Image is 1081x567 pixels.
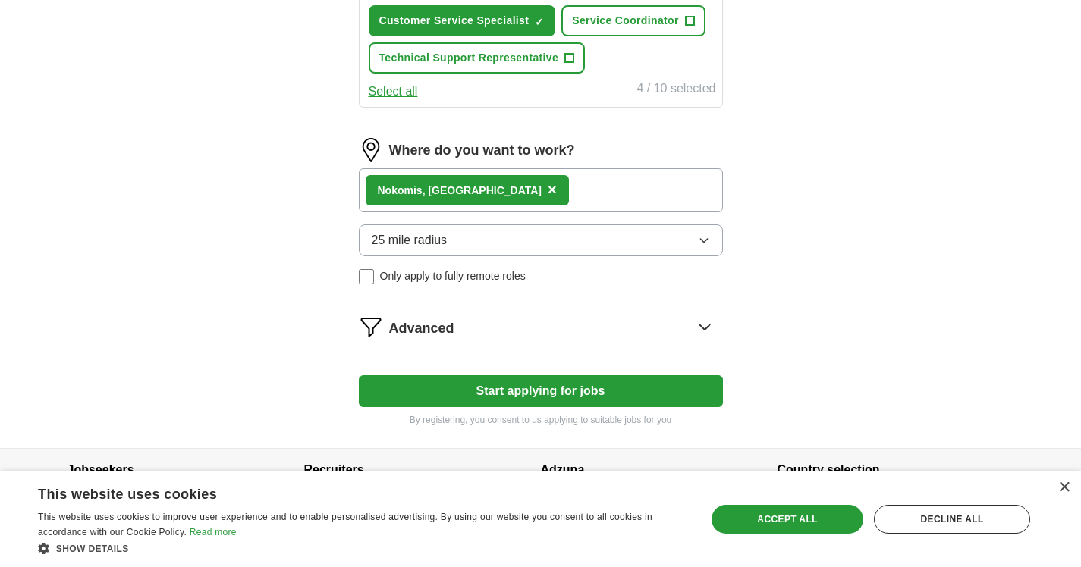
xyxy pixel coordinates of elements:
[372,231,448,249] span: 25 mile radius
[636,80,715,101] div: 4 / 10 selected
[369,42,586,74] button: Technical Support Representative
[389,318,454,339] span: Advanced
[359,315,383,339] img: filter
[389,140,575,161] label: Where do you want to work?
[359,375,723,407] button: Start applying for jobs
[572,13,678,29] span: Service Coordinator
[369,83,418,101] button: Select all
[778,449,1014,491] h4: Country selection
[712,505,863,534] div: Accept all
[359,413,723,427] p: By registering, you consent to us applying to suitable jobs for you
[190,527,237,537] a: Read more, opens a new window
[874,505,1030,534] div: Decline all
[535,16,544,28] span: ✓
[369,5,556,36] button: Customer Service Specialist✓
[378,184,423,196] strong: Nokomis
[359,269,374,284] input: Only apply to fully remote roles
[1058,482,1070,493] div: Close
[56,544,129,554] span: Show details
[548,179,557,202] button: ×
[378,183,542,199] div: , [GEOGRAPHIC_DATA]
[359,224,723,256] button: 25 mile radius
[359,138,383,162] img: location.png
[38,512,652,537] span: This website uses cookies to improve user experience and to enable personalised advertising. By u...
[548,181,557,198] span: ×
[38,481,649,503] div: This website uses cookies
[380,268,526,284] span: Only apply to fully remote roles
[561,5,705,36] button: Service Coordinator
[379,13,530,29] span: Customer Service Specialist
[379,50,559,66] span: Technical Support Representative
[38,540,687,556] div: Show details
